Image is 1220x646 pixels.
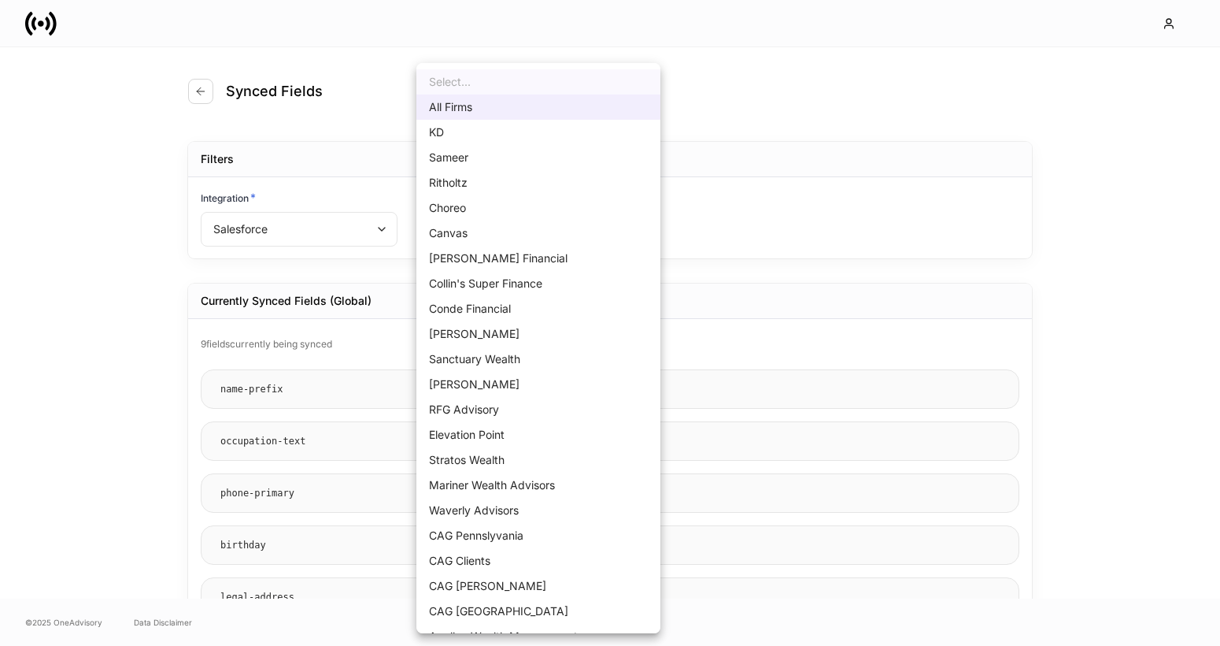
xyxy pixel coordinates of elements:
[416,145,660,170] li: Sameer
[416,95,660,120] li: All Firms
[416,321,660,347] li: [PERSON_NAME]
[416,296,660,321] li: Conde Financial
[416,548,660,574] li: CAG Clients
[416,221,660,246] li: Canvas
[416,120,660,145] li: KD
[416,498,660,523] li: Waverly Advisors
[416,523,660,548] li: CAG Pennslyvania
[416,246,660,271] li: [PERSON_NAME] Financial
[416,372,660,397] li: [PERSON_NAME]
[416,422,660,447] li: Elevation Point
[416,599,660,624] li: CAG [GEOGRAPHIC_DATA]
[416,473,660,498] li: Mariner Wealth Advisors
[416,347,660,372] li: Sanctuary Wealth
[416,271,660,296] li: Collin's Super Finance
[416,170,660,195] li: Ritholtz
[416,195,660,221] li: Choreo
[416,574,660,599] li: CAG [PERSON_NAME]
[416,447,660,473] li: Stratos Wealth
[416,397,660,422] li: RFG Advisory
